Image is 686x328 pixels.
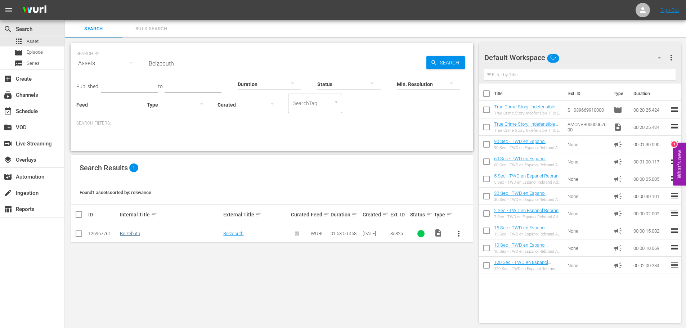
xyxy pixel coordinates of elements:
[614,244,622,252] span: Ad
[667,49,676,66] button: more_vert
[494,84,564,104] th: Title
[17,2,52,19] img: ans4CAIJ8jUAAAAAAAAAAAAAAAAAAAAAAAAgQb4GAAAAAAAAAAAAAAAAAAAAAAAAJMjXAAAAAAAAAAAAAAAAAAAAAAAAgAT5G...
[494,139,556,149] a: 90 Sec - TWD en Espanol Rebrand Ad Slates-90s- SLATE
[614,226,622,235] span: Ad
[494,145,562,150] div: 90 Sec - TWD en Espanol Rebrand Ad Slates-90s- SLATE
[670,243,679,252] span: reorder
[27,49,43,56] span: Episode
[670,122,679,131] span: reorder
[631,239,670,257] td: 00:00:10.069
[450,225,467,242] button: more_vert
[14,59,23,68] span: Series
[494,208,561,219] a: 2 Sec - TWD en Espanol Rebrand Ad Slates-2s- SLATE
[390,212,408,217] div: Ext. ID
[660,7,679,13] a: Sign Out
[494,111,562,116] div: True Crime Story: Indefensible 110: El elefante en el útero
[494,215,562,219] div: 2 Sec - TWD en Espanol Rebrand Ad Slates-2s- SLATE
[120,231,140,236] a: Belzebuth
[670,209,679,217] span: reorder
[565,239,611,257] td: None
[437,56,465,69] span: Search
[69,25,118,33] span: Search
[311,231,327,242] span: WURL Feed
[631,188,670,205] td: 00:00:30.101
[670,192,679,200] span: reorder
[4,139,12,148] span: Live Streaming
[4,172,12,181] span: Automation
[631,205,670,222] td: 00:00:02.002
[410,210,432,219] div: Status
[331,210,360,219] div: Duration
[614,175,622,183] span: Ad
[127,25,176,33] span: Bulk Search
[120,210,221,219] div: Internal Title
[494,156,556,167] a: 60 Sec - TWD en Espanol Rebrand Ad Slates-60s- SLATE
[614,192,622,201] span: Ad
[4,25,12,33] span: Search
[223,210,289,219] div: External Title
[565,257,611,274] td: None
[614,157,622,166] span: Ad
[565,101,611,118] td: SH039669910000
[434,210,448,219] div: Type
[80,190,151,195] span: Found 1 assets sorted by: relevance
[565,118,611,136] td: AMCNVR0000067600
[494,242,556,253] a: 10 Sec - TWD en Espanol Rebrand Ad Slates-10s- SLATE
[631,222,670,239] td: 00:00:15.082
[631,170,670,188] td: 00:00:05.005
[4,6,13,14] span: menu
[631,118,670,136] td: 00:20:25.424
[494,180,562,185] div: 5 Sec - TWD en Espanol Rebrand Ad Slates-5s- SLATE
[670,157,679,166] span: reorder
[333,99,340,105] button: Open
[494,121,558,132] a: True Crime Story: Indefensible 110: El elefante en el útero
[565,205,611,222] td: None
[631,153,670,170] td: 00:01:00.117
[667,53,676,62] span: more_vert
[670,174,679,183] span: reorder
[565,188,611,205] td: None
[494,197,562,202] div: 30 Sec - TWD en Espanol Rebrand Ad Slates-30s- SLATE
[631,101,670,118] td: 00:20:25.424
[151,211,157,218] span: sort
[609,84,629,104] th: Type
[670,105,679,114] span: reorder
[565,170,611,188] td: None
[76,120,467,126] p: Search Filters:
[291,212,309,217] div: Curated
[494,232,562,237] div: 15 Sec - TWD en Espanol Rebrand Ad Slates-15s- SLATE
[631,136,670,153] td: 00:01:30.090
[494,163,562,167] div: 60 Sec - TWD en Espanol Rebrand Ad Slates-60s- SLATE
[363,210,388,219] div: Created
[614,261,622,270] span: Ad
[454,229,463,238] span: more_vert
[4,75,12,83] span: Create
[631,257,670,274] td: 00:02:00.234
[670,261,679,269] span: reorder
[629,84,672,104] th: Duration
[223,231,243,236] a: Belzebuth
[673,143,686,185] button: Open Feedback Widget
[671,141,677,147] div: 1
[564,84,610,104] th: Ext. ID
[426,211,432,218] span: sort
[27,38,39,45] span: Asset
[670,140,679,148] span: reorder
[446,211,453,218] span: sort
[14,37,23,46] span: Asset
[129,163,138,172] span: 1
[331,231,360,236] div: 01:53:50.458
[426,56,465,69] button: Search
[565,153,611,170] td: None
[158,84,163,89] span: to
[4,107,12,116] span: Schedule
[565,136,611,153] td: None
[4,91,12,99] span: Channels
[311,210,328,219] div: Feed
[670,226,679,235] span: reorder
[255,211,262,218] span: sort
[494,260,559,270] a: 120 Sec - TWD en Espanol Rebrand Ad Slates-120s- SLATE
[88,212,118,217] div: ID
[494,128,562,133] div: True Crime Story: Indefensible 110: El elefante en el útero
[4,205,12,214] span: Reports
